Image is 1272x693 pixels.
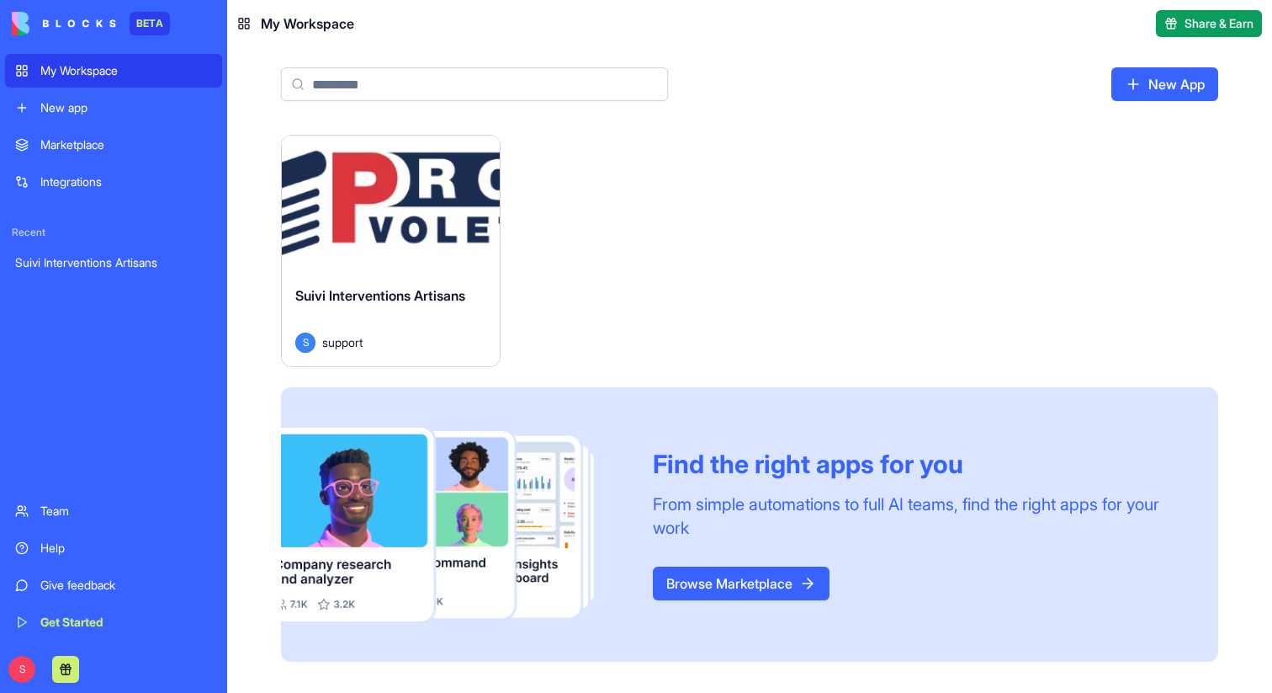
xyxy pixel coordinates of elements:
span: support [322,333,363,351]
button: Share & Earn [1156,10,1262,37]
div: My Workspace [40,62,212,79]
a: Give feedback [5,568,222,602]
a: Integrations [5,165,222,199]
div: Give feedback [40,577,212,594]
div: New app [40,99,212,116]
span: Suivi Interventions Artisans [295,287,465,304]
div: Integrations [40,173,212,190]
span: My Workspace [261,13,354,34]
a: Get Started [5,605,222,639]
a: Help [5,531,222,565]
span: S [295,333,315,353]
a: Suivi Interventions ArtisansSsupport [281,135,501,367]
div: Marketplace [40,136,212,153]
a: Suivi Interventions Artisans [5,246,222,280]
img: Frame_181_egmpey.png [281,428,626,621]
a: Browse Marketplace [653,567,829,600]
a: My Workspace [5,54,222,88]
span: S [8,656,35,683]
a: BETA [12,12,170,35]
span: Share & Earn [1185,15,1253,32]
img: logo [12,12,116,35]
div: Get Started [40,614,212,631]
div: BETA [130,12,170,35]
div: Suivi Interventions Artisans [15,254,212,271]
div: Help [40,540,212,557]
a: Marketplace [5,128,222,162]
div: Find the right apps for you [653,449,1178,479]
a: New app [5,91,222,125]
span: Recent [5,226,222,239]
a: Team [5,494,222,528]
div: Team [40,503,212,520]
a: New App [1111,67,1218,101]
div: From simple automations to full AI teams, find the right apps for your work [653,493,1178,540]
